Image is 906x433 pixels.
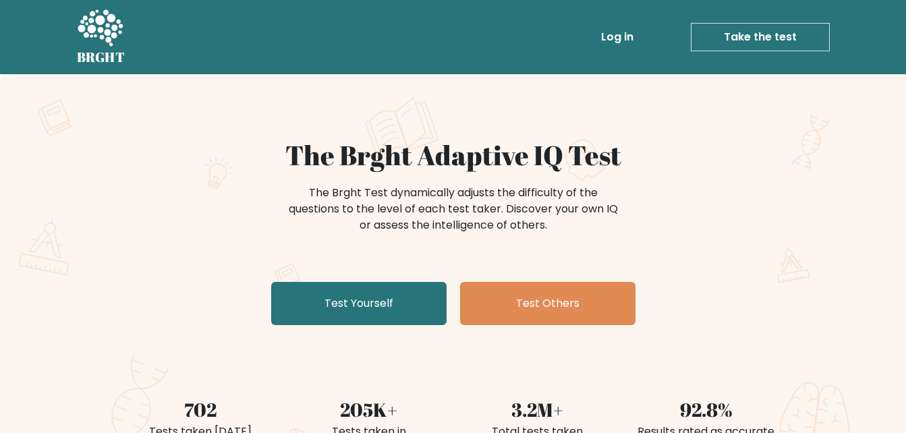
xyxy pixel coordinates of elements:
[77,5,125,69] a: BRGHT
[77,49,125,65] h5: BRGHT
[630,395,783,424] div: 92.8%
[460,282,635,325] a: Test Others
[271,282,447,325] a: Test Yourself
[124,395,277,424] div: 702
[124,139,783,171] h1: The Brght Adaptive IQ Test
[285,185,622,233] div: The Brght Test dynamically adjusts the difficulty of the questions to the level of each test take...
[293,395,445,424] div: 205K+
[461,395,614,424] div: 3.2M+
[596,24,639,51] a: Log in
[691,23,830,51] a: Take the test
